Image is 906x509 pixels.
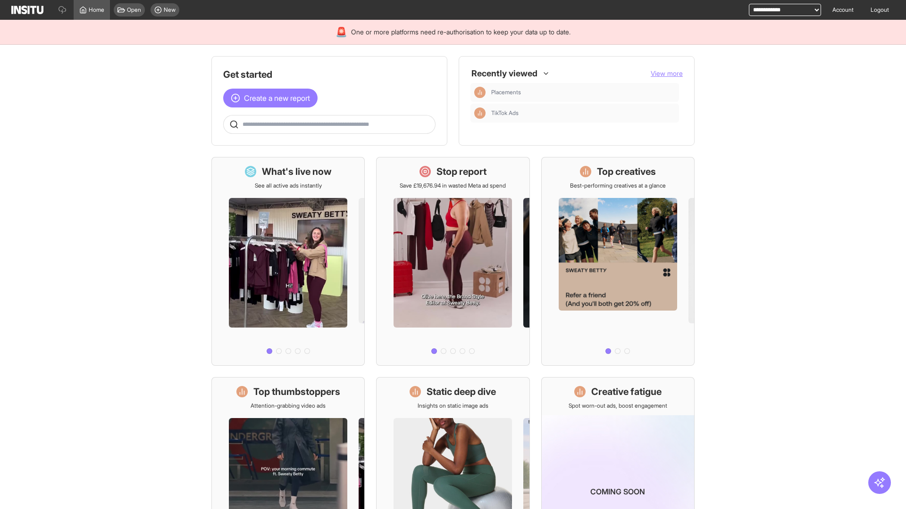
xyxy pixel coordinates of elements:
[251,402,326,410] p: Attention-grabbing video ads
[570,182,666,189] p: Best-performing creatives at a glance
[244,92,310,104] span: Create a new report
[89,6,104,14] span: Home
[474,87,486,98] div: Insights
[11,6,43,14] img: Logo
[211,157,365,366] a: What's live nowSee all active ads instantly
[491,109,519,117] span: TikTok Ads
[474,107,486,119] div: Insights
[223,89,318,107] button: Create a new report
[427,385,496,398] h1: Static deep dive
[376,157,529,366] a: Stop reportSave £19,676.94 in wasted Meta ad spend
[651,69,683,78] button: View more
[541,157,695,366] a: Top creativesBest-performing creatives at a glance
[336,25,347,39] div: 🚨
[436,165,487,178] h1: Stop report
[253,385,340,398] h1: Top thumbstoppers
[127,6,141,14] span: Open
[418,402,488,410] p: Insights on static image ads
[491,89,521,96] span: Placements
[351,27,570,37] span: One or more platforms need re-authorisation to keep your data up to date.
[597,165,656,178] h1: Top creatives
[651,69,683,77] span: View more
[491,109,675,117] span: TikTok Ads
[262,165,332,178] h1: What's live now
[400,182,506,189] p: Save £19,676.94 in wasted Meta ad spend
[255,182,322,189] p: See all active ads instantly
[223,68,436,81] h1: Get started
[491,89,675,96] span: Placements
[164,6,176,14] span: New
